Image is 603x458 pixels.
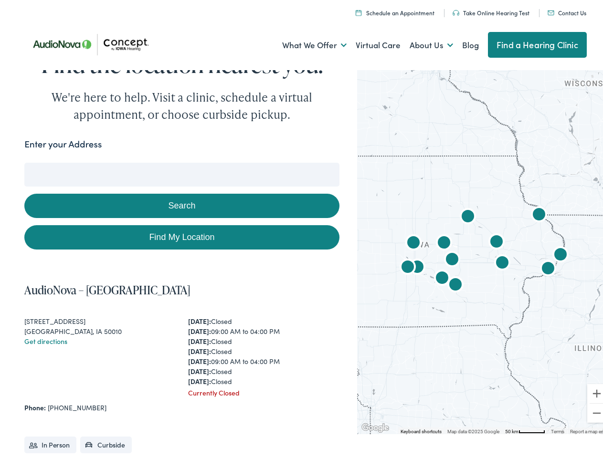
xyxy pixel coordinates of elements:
button: Search [24,191,339,215]
div: AudioNova [537,255,560,278]
input: Enter your address or zip code [24,160,339,184]
a: [PHONE_NUMBER] [48,400,106,409]
div: AudioNova [433,229,455,252]
div: [STREET_ADDRESS] [24,313,176,323]
div: AudioNova [549,241,572,264]
button: Keyboard shortcuts [401,426,442,432]
a: Take Online Hearing Test [453,6,529,14]
li: In Person [24,434,76,450]
a: Terms [551,426,564,431]
div: AudioNova [456,203,479,226]
div: AudioNova [491,250,514,272]
div: Concept by Iowa Hearing by AudioNova [444,271,467,294]
button: Search [383,155,395,167]
strong: [DATE]: [188,364,211,373]
div: We're here to help. Visit a clinic, schedule a virtual appointment, or choose curbside pickup. [29,86,335,120]
img: utility icon [453,7,459,13]
div: [GEOGRAPHIC_DATA], IA 50010 [24,323,176,333]
strong: [DATE]: [188,333,211,343]
img: utility icon [548,8,554,12]
a: Virtual Care [356,25,401,60]
span: Map data ©2025 Google [447,426,499,431]
a: AudioNova – [GEOGRAPHIC_DATA] [24,279,190,295]
div: Concept by Iowa Hearing by AudioNova [528,201,550,224]
div: AudioNova [396,254,419,277]
strong: Phone: [24,400,46,409]
strong: [DATE]: [188,354,211,363]
h1: Find the location nearest you. [24,48,339,74]
div: AudioNova [485,229,508,251]
a: Find a Hearing Clinic [488,29,587,55]
div: Concept by Iowa Hearing by AudioNova [441,246,464,269]
a: Schedule an Appointment [356,6,434,14]
div: Closed 09:00 AM to 04:00 PM Closed Closed 09:00 AM to 04:00 PM Closed Closed [188,313,339,384]
li: Curbside [80,434,132,450]
a: Open this area in Google Maps (opens a new window) [360,419,391,431]
strong: [DATE]: [188,374,211,383]
div: Concept by Iowa Hearing by AudioNova [402,229,425,252]
strong: [DATE]: [188,323,211,333]
strong: [DATE]: [188,343,211,353]
button: Map Scale: 50 km per 52 pixels [502,425,548,431]
label: Enter your Address [24,135,102,148]
img: A calendar icon to schedule an appointment at Concept by Iowa Hearing. [356,7,361,13]
a: Find My Location [24,222,339,247]
a: Contact Us [548,6,586,14]
img: Google [360,419,391,431]
a: Blog [462,25,479,60]
a: About Us [410,25,453,60]
div: Currently Closed [188,385,339,395]
div: AudioNova [406,254,429,277]
strong: [DATE]: [188,313,211,323]
a: Get directions [24,333,67,343]
span: 50 km [505,426,518,431]
a: What We Offer [282,25,347,60]
div: Concept by Iowa Hearing by AudioNova [431,265,454,288]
